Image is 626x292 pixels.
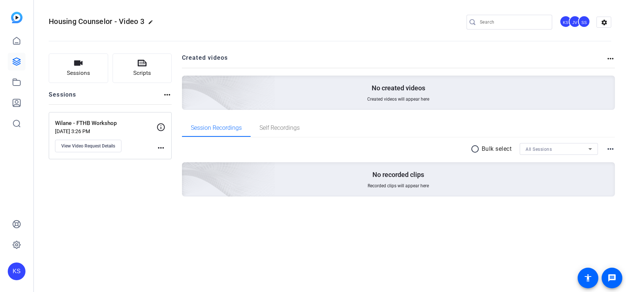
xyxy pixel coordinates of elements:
mat-icon: message [608,274,616,282]
div: KS [8,263,25,280]
span: All Sessions [526,147,552,152]
img: embarkstudio-empty-session.png [99,89,275,249]
div: KS [560,15,572,28]
span: View Video Request Details [61,143,115,149]
div: JV [569,15,581,28]
img: blue-gradient.svg [11,12,23,23]
ngx-avatar: Kathleen Shangraw [560,15,572,28]
mat-icon: more_horiz [606,145,615,153]
mat-icon: settings [597,17,612,28]
span: Created videos will appear here [367,96,429,102]
p: Wilane - FTHB Workshop [55,119,156,128]
mat-icon: edit [148,20,157,28]
h2: Sessions [49,90,76,104]
span: Self Recordings [259,125,300,131]
mat-icon: accessibility [584,274,592,282]
p: No created videos [372,84,425,93]
mat-icon: more_horiz [606,54,615,63]
span: Recorded clips will appear here [368,183,429,189]
p: [DATE] 3:26 PM [55,128,156,134]
button: Scripts [113,53,172,83]
p: No recorded clips [372,170,424,179]
span: Sessions [67,69,90,77]
span: Housing Counselor - Video 3 [49,17,144,26]
button: Sessions [49,53,108,83]
input: Search [480,18,546,27]
mat-icon: more_horiz [163,90,172,99]
mat-icon: more_horiz [156,143,165,152]
h2: Created videos [182,53,606,68]
span: Session Recordings [191,125,242,131]
img: Creted videos background [99,3,275,163]
ngx-avatar: Jeanette Velazquez [569,15,582,28]
mat-icon: radio_button_unchecked [471,145,482,153]
span: Scripts [133,69,151,77]
ngx-avatar: Studio Support [578,15,591,28]
button: View Video Request Details [55,140,121,152]
div: SS [578,15,590,28]
p: Bulk select [482,145,512,153]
